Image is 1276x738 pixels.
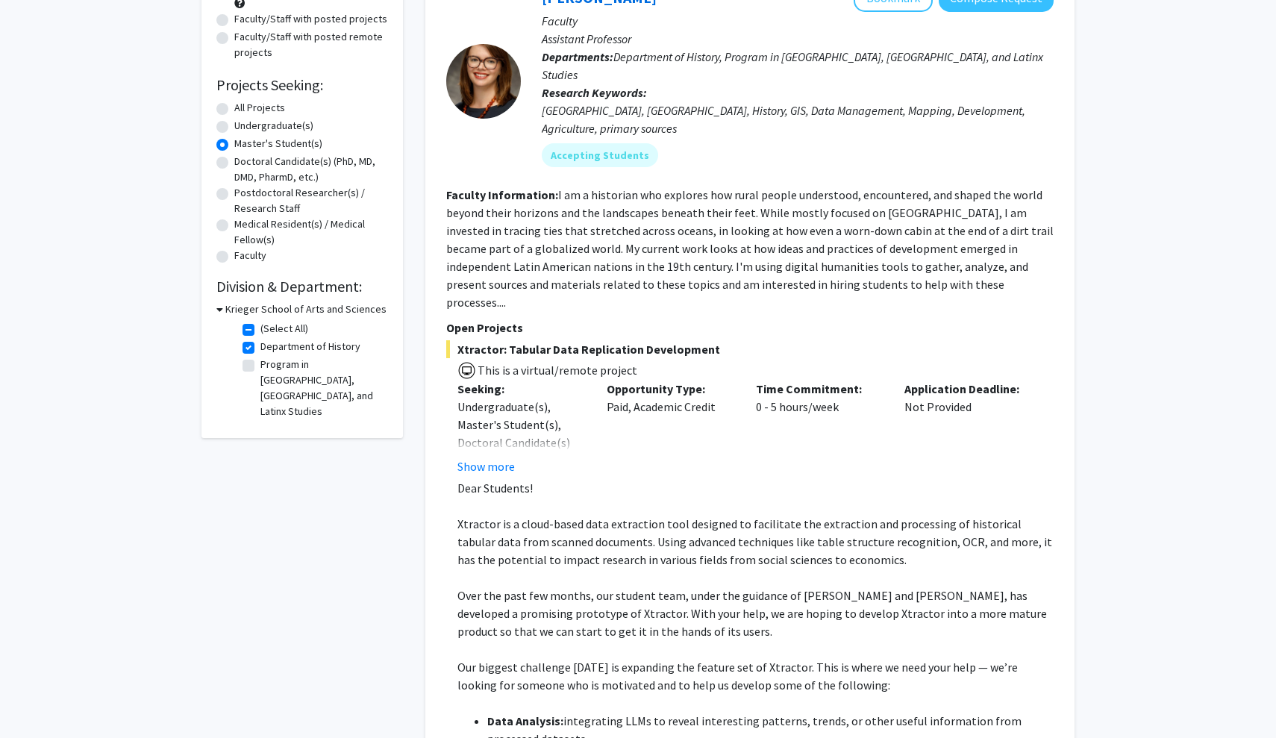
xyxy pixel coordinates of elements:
[542,85,647,100] b: Research Keywords:
[457,481,533,495] span: Dear Students!
[234,11,387,27] label: Faculty/Staff with posted projects
[542,49,613,64] b: Departments:
[234,216,388,248] label: Medical Resident(s) / Medical Fellow(s)
[234,154,388,185] label: Doctoral Candidate(s) (PhD, MD, DMD, PharmD, etc.)
[893,380,1042,475] div: Not Provided
[542,49,1043,82] span: Department of History, Program in [GEOGRAPHIC_DATA], [GEOGRAPHIC_DATA], and Latinx Studies
[487,713,563,728] strong: Data Analysis:
[476,363,637,378] span: This is a virtual/remote project
[234,136,322,151] label: Master's Student(s)
[457,588,1047,639] span: Over the past few months, our student team, under the guidance of [PERSON_NAME] and [PERSON_NAME]...
[457,516,1052,567] span: Xtractor is a cloud-based data extraction tool designed to facilitate the extraction and processi...
[542,30,1054,48] p: Assistant Professor
[216,278,388,295] h2: Division & Department:
[542,12,1054,30] p: Faculty
[446,319,1054,337] p: Open Projects
[11,671,63,727] iframe: Chat
[260,357,384,419] label: Program in [GEOGRAPHIC_DATA], [GEOGRAPHIC_DATA], and Latinx Studies
[904,380,1031,398] p: Application Deadline:
[457,380,584,398] p: Seeking:
[234,100,285,116] label: All Projects
[595,380,745,475] div: Paid, Academic Credit
[225,301,387,317] h3: Krieger School of Arts and Sciences
[260,339,360,354] label: Department of History
[607,380,734,398] p: Opportunity Type:
[446,340,1054,358] span: Xtractor: Tabular Data Replication Development
[446,187,558,202] b: Faculty Information:
[542,101,1054,137] div: [GEOGRAPHIC_DATA], [GEOGRAPHIC_DATA], History, GIS, Data Management, Mapping, Development, Agricu...
[756,380,883,398] p: Time Commitment:
[234,29,388,60] label: Faculty/Staff with posted remote projects
[446,187,1054,310] fg-read-more: I am a historian who explores how rural people understood, encountered, and shaped the world beyo...
[234,118,313,134] label: Undergraduate(s)
[234,248,266,263] label: Faculty
[457,660,1018,692] span: Our biggest challenge [DATE] is expanding the feature set of Xtractor. This is where we need your...
[216,76,388,94] h2: Projects Seeking:
[457,398,584,487] div: Undergraduate(s), Master's Student(s), Doctoral Candidate(s) (PhD, MD, DMD, PharmD, etc.)
[745,380,894,475] div: 0 - 5 hours/week
[457,457,515,475] button: Show more
[542,143,658,167] mat-chip: Accepting Students
[234,185,388,216] label: Postdoctoral Researcher(s) / Research Staff
[260,321,308,337] label: (Select All)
